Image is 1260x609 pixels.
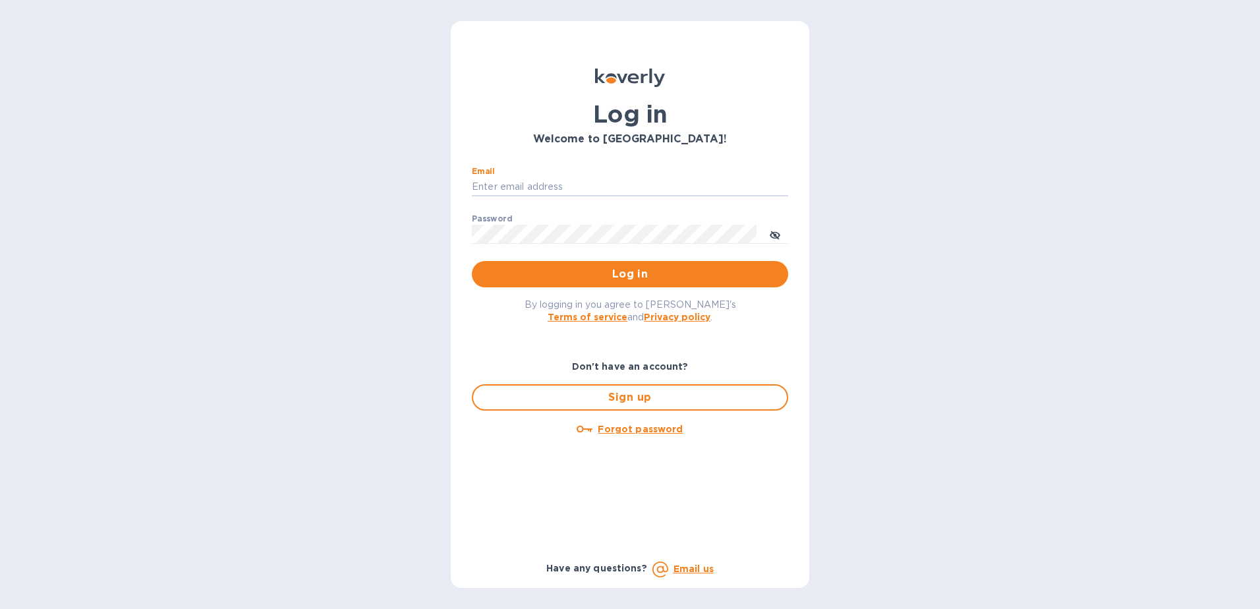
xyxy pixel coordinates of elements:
[673,564,714,574] a: Email us
[572,361,689,372] b: Don't have an account?
[598,424,683,434] u: Forgot password
[482,266,778,282] span: Log in
[472,133,788,146] h3: Welcome to [GEOGRAPHIC_DATA]!
[472,167,495,175] label: Email
[472,215,512,223] label: Password
[472,177,788,197] input: Enter email address
[644,312,710,322] a: Privacy policy
[548,312,627,322] a: Terms of service
[472,384,788,411] button: Sign up
[762,221,788,247] button: toggle password visibility
[472,261,788,287] button: Log in
[525,299,736,322] span: By logging in you agree to [PERSON_NAME]'s and .
[472,100,788,128] h1: Log in
[546,563,647,573] b: Have any questions?
[484,390,776,405] span: Sign up
[595,69,665,87] img: Koverly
